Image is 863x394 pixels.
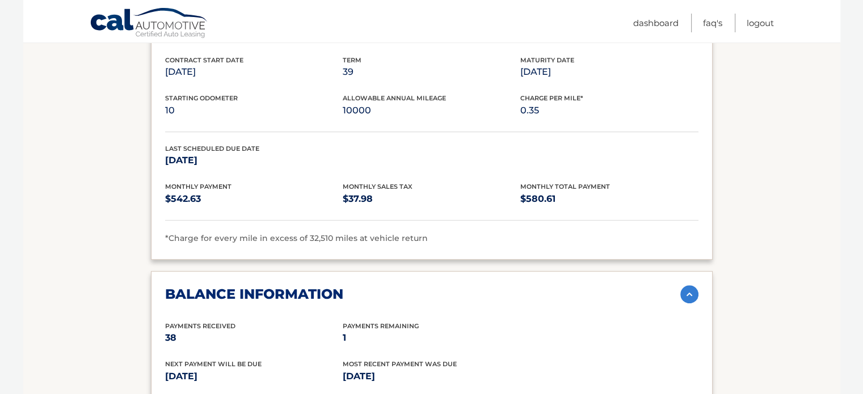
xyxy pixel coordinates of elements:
span: Monthly Total Payment [520,183,610,190]
span: Charge Per Mile* [520,94,583,102]
p: [DATE] [165,152,343,168]
span: Monthly Sales Tax [343,183,412,190]
p: $580.61 [520,191,698,207]
a: Logout [747,14,774,32]
span: Monthly Payment [165,183,231,190]
span: Maturity Date [520,56,574,64]
span: Next Payment will be due [165,360,262,368]
span: Allowable Annual Mileage [343,94,446,102]
span: Starting Odometer [165,94,238,102]
p: [DATE] [165,368,343,384]
p: 38 [165,330,343,346]
p: $542.63 [165,191,343,207]
p: $37.98 [343,191,520,207]
p: 39 [343,64,520,80]
p: [DATE] [343,368,520,384]
p: 0.35 [520,103,698,118]
span: Payments Remaining [343,322,419,330]
img: accordion-active.svg [680,285,698,303]
h2: balance information [165,286,343,303]
span: Payments Received [165,322,235,330]
p: 10 [165,103,343,118]
a: Dashboard [633,14,679,32]
a: FAQ's [703,14,722,32]
p: [DATE] [520,64,698,80]
span: Most Recent Payment Was Due [343,360,457,368]
p: 1 [343,330,520,346]
span: Contract Start Date [165,56,243,64]
span: Last Scheduled Due Date [165,145,259,152]
span: Term [343,56,361,64]
a: Cal Automotive [90,7,209,40]
span: *Charge for every mile in excess of 32,510 miles at vehicle return [165,233,428,243]
p: [DATE] [165,64,343,80]
p: 10000 [343,103,520,118]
